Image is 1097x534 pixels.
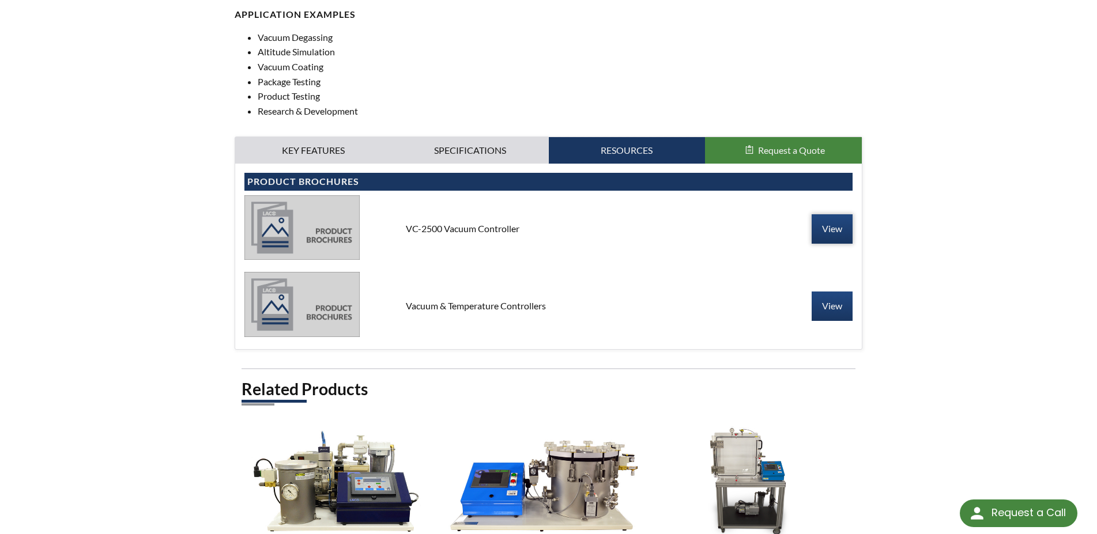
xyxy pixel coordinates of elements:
[705,137,862,164] button: Request a Quote
[235,137,392,164] a: Key Features
[992,499,1066,526] div: Request a Call
[812,291,853,320] a: View
[758,145,825,156] span: Request a Quote
[258,59,863,74] li: Vacuum Coating
[235,9,863,21] h4: APPLICATION EXAMPLES
[397,222,701,235] div: VC-2500 Vacuum Controller
[397,300,701,312] div: Vacuum & Temperature Controllers
[244,195,360,260] img: product_brochures-81b49242bb8394b31c113ade466a77c846893fb1009a796a1a03a1a1c57cbc37.jpg
[812,214,853,243] a: View
[549,137,706,164] a: Resources
[244,272,360,336] img: product_brochures-81b49242bb8394b31c113ade466a77c846893fb1009a796a1a03a1a1c57cbc37.jpg
[258,104,863,119] li: Research & Development
[960,499,1077,527] div: Request a Call
[968,504,986,522] img: round button
[258,30,863,45] li: Vacuum Degassing
[258,44,863,59] li: Altitude Simulation
[392,137,549,164] a: Specifications
[242,378,856,400] h2: Related Products
[258,89,863,104] li: Product Testing
[258,74,863,89] li: Package Testing
[247,176,850,188] h4: Product Brochures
